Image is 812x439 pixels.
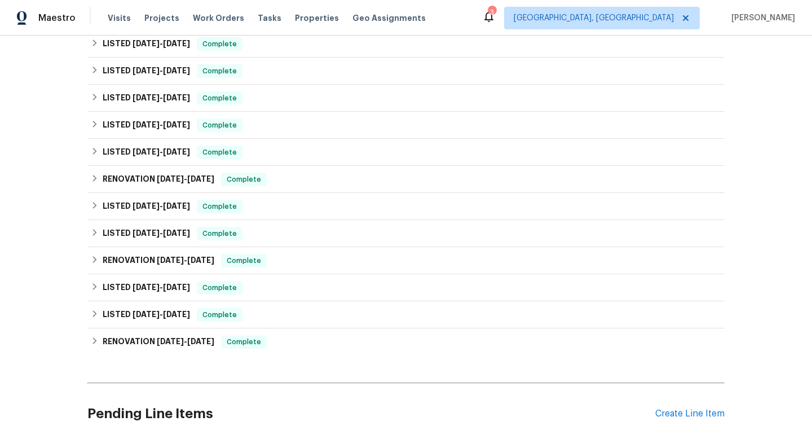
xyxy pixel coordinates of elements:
[727,12,795,24] span: [PERSON_NAME]
[103,146,190,159] h6: LISTED
[133,229,190,237] span: -
[87,58,725,85] div: LISTED [DATE]-[DATE]Complete
[87,30,725,58] div: LISTED [DATE]-[DATE]Complete
[87,247,725,274] div: RENOVATION [DATE]-[DATE]Complete
[103,173,214,186] h6: RENOVATION
[133,94,160,102] span: [DATE]
[198,65,241,77] span: Complete
[198,228,241,239] span: Complete
[198,201,241,212] span: Complete
[87,301,725,328] div: LISTED [DATE]-[DATE]Complete
[222,174,266,185] span: Complete
[198,282,241,293] span: Complete
[133,148,160,156] span: [DATE]
[157,256,214,264] span: -
[133,39,160,47] span: [DATE]
[103,254,214,267] h6: RENOVATION
[222,255,266,266] span: Complete
[163,67,190,74] span: [DATE]
[133,121,160,129] span: [DATE]
[144,12,179,24] span: Projects
[133,121,190,129] span: -
[488,7,496,18] div: 3
[108,12,131,24] span: Visits
[103,227,190,240] h6: LISTED
[87,85,725,112] div: LISTED [DATE]-[DATE]Complete
[133,94,190,102] span: -
[157,256,184,264] span: [DATE]
[133,148,190,156] span: -
[87,328,725,355] div: RENOVATION [DATE]-[DATE]Complete
[133,202,190,210] span: -
[163,283,190,291] span: [DATE]
[133,283,190,291] span: -
[157,175,214,183] span: -
[193,12,244,24] span: Work Orders
[103,308,190,322] h6: LISTED
[198,38,241,50] span: Complete
[655,409,725,419] div: Create Line Item
[157,175,184,183] span: [DATE]
[133,283,160,291] span: [DATE]
[87,112,725,139] div: LISTED [DATE]-[DATE]Complete
[187,337,214,345] span: [DATE]
[163,39,190,47] span: [DATE]
[157,337,184,345] span: [DATE]
[514,12,674,24] span: [GEOGRAPHIC_DATA], [GEOGRAPHIC_DATA]
[133,39,190,47] span: -
[187,175,214,183] span: [DATE]
[133,202,160,210] span: [DATE]
[352,12,426,24] span: Geo Assignments
[103,37,190,51] h6: LISTED
[103,200,190,213] h6: LISTED
[198,120,241,131] span: Complete
[198,147,241,158] span: Complete
[198,309,241,321] span: Complete
[87,139,725,166] div: LISTED [DATE]-[DATE]Complete
[157,337,214,345] span: -
[133,67,190,74] span: -
[103,64,190,78] h6: LISTED
[163,121,190,129] span: [DATE]
[258,14,281,22] span: Tasks
[295,12,339,24] span: Properties
[187,256,214,264] span: [DATE]
[87,220,725,247] div: LISTED [DATE]-[DATE]Complete
[198,93,241,104] span: Complete
[133,310,190,318] span: -
[103,335,214,349] h6: RENOVATION
[103,281,190,295] h6: LISTED
[87,274,725,301] div: LISTED [DATE]-[DATE]Complete
[163,310,190,318] span: [DATE]
[38,12,76,24] span: Maestro
[163,94,190,102] span: [DATE]
[163,202,190,210] span: [DATE]
[103,91,190,105] h6: LISTED
[163,229,190,237] span: [DATE]
[103,118,190,132] h6: LISTED
[87,166,725,193] div: RENOVATION [DATE]-[DATE]Complete
[133,67,160,74] span: [DATE]
[133,310,160,318] span: [DATE]
[163,148,190,156] span: [DATE]
[133,229,160,237] span: [DATE]
[87,193,725,220] div: LISTED [DATE]-[DATE]Complete
[222,336,266,348] span: Complete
